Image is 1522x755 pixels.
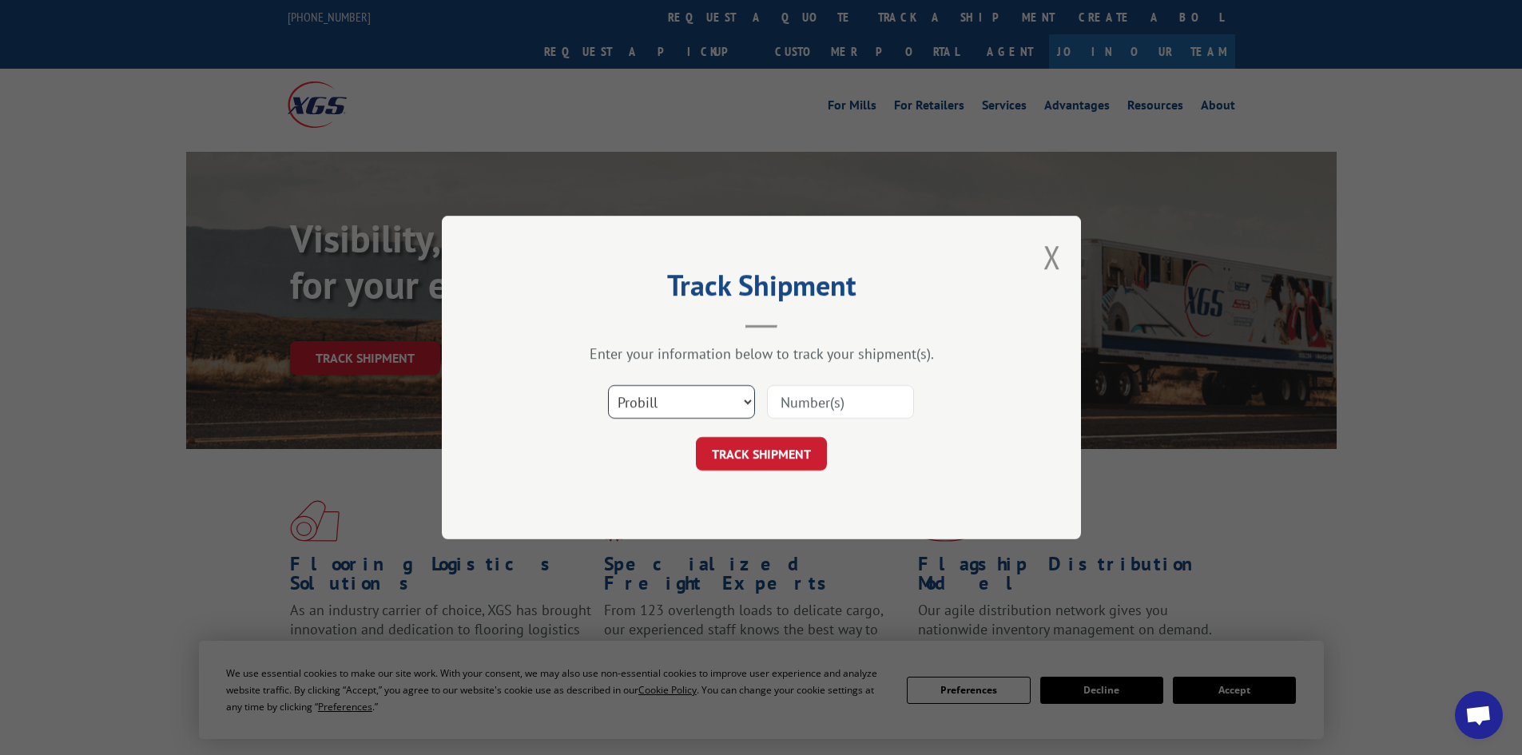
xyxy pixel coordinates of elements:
h2: Track Shipment [522,274,1001,304]
input: Number(s) [767,385,914,419]
button: TRACK SHIPMENT [696,437,827,471]
div: Open chat [1455,691,1503,739]
button: Close modal [1043,236,1061,278]
div: Enter your information below to track your shipment(s). [522,344,1001,363]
